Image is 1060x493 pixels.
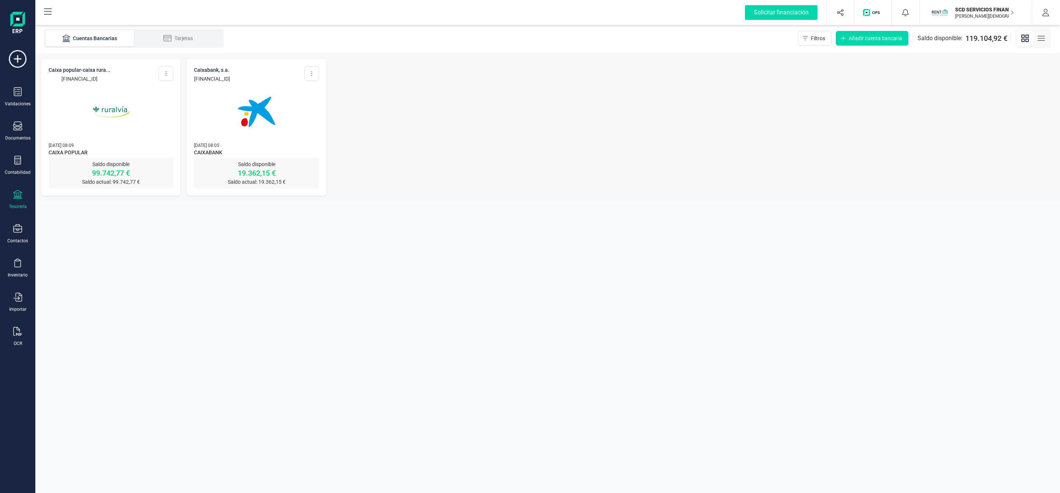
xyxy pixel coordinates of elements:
[49,66,110,74] p: CAIXA POPULAR-CAIXA RURA...
[5,101,31,107] div: Validaciones
[194,149,319,158] span: CAIXABANK
[49,168,173,178] p: 99.742,77 €
[918,34,962,43] span: Saldo disponible:
[955,13,1014,19] p: [PERSON_NAME][DEMOGRAPHIC_DATA][DEMOGRAPHIC_DATA]
[859,1,887,24] button: Logo de OPS
[745,5,817,20] div: Solicitar financiación
[932,4,948,21] img: SC
[194,143,219,148] span: [DATE] 08:05
[49,149,173,158] span: CAIXA POPULAR
[798,31,831,46] button: Filtros
[929,1,1023,24] button: SCSCD SERVICIOS FINANCIEROS SL[PERSON_NAME][DEMOGRAPHIC_DATA][DEMOGRAPHIC_DATA]
[836,31,908,46] button: Añadir cuenta bancaria
[194,66,230,74] p: CAIXABANK, S.A.
[194,178,319,186] p: Saldo actual: 19.362,15 €
[849,35,902,42] span: Añadir cuenta bancaria
[9,204,27,209] div: Tesorería
[14,341,22,346] div: OCR
[10,12,25,35] img: Logo Finanedi
[60,35,119,42] div: Cuentas Bancarias
[811,35,825,42] span: Filtros
[149,35,208,42] div: Tarjetas
[955,6,1014,13] p: SCD SERVICIOS FINANCIEROS SL
[194,75,230,82] p: [FINANCIAL_ID]
[5,169,31,175] div: Contabilidad
[49,75,110,82] p: [FINANCIAL_ID]
[49,143,74,148] span: [DATE] 08:09
[5,135,31,141] div: Documentos
[194,161,319,168] p: Saldo disponible
[965,33,1007,43] span: 119.104,92 €
[9,306,26,312] div: Importar
[863,9,883,16] img: Logo de OPS
[49,161,173,168] p: Saldo disponible
[8,272,28,278] div: Inventario
[7,238,28,244] div: Contactos
[736,1,826,24] button: Solicitar financiación
[194,168,319,178] p: 19.362,15 €
[49,178,173,186] p: Saldo actual: 99.742,77 €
